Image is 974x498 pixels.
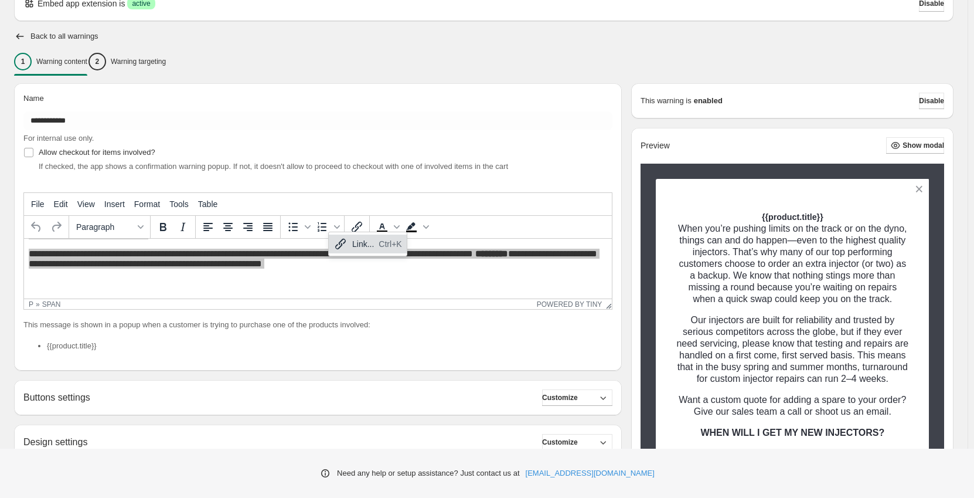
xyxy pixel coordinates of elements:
[29,300,33,309] div: p
[104,199,125,209] span: Insert
[379,237,401,251] div: Ctrl+K
[54,199,68,209] span: Edit
[762,212,823,222] strong: {{product.title}}
[283,217,312,237] div: Bullet list
[678,223,907,304] span: When you’re pushing limits on the track or on the dyno, things can and do happen—even to the high...
[111,57,166,66] p: Warning targeting
[676,394,909,418] p: Want a custom quote for adding a spare to your order? Give our sales team a call or shoot us an e...
[23,319,612,331] p: This message is shown in a popup when a customer is trying to purchase one of the products involved:
[676,314,909,385] p: Our injectors are built for reliability and trusted by serious competitors across the globe, but ...
[694,95,723,107] strong: enabled
[23,436,87,448] h2: Design settings
[169,199,189,209] span: Tools
[46,217,66,237] button: Redo
[526,467,655,479] a: [EMAIL_ADDRESS][DOMAIN_NAME]
[542,434,612,450] button: Customize
[24,239,612,299] iframe: Rich Text Area
[173,217,193,237] button: Italic
[886,137,944,154] button: Show modal
[401,217,431,237] div: Background color
[23,94,44,103] span: Name
[347,217,367,237] button: Insert/edit link
[919,96,944,106] span: Disable
[258,217,278,237] button: Justify
[542,389,612,406] button: Customize
[39,162,508,171] span: If checked, the app shows a confirmation warning popup. If not, it doesn't allow to proceed to ch...
[23,134,94,143] span: For internal use only.
[23,392,90,403] h2: Buttons settings
[76,222,134,232] span: Paragraph
[31,199,45,209] span: File
[26,217,46,237] button: Undo
[198,199,217,209] span: Table
[39,148,155,157] span: Allow checkout for items involved?
[542,393,578,402] span: Customize
[218,217,238,237] button: Align center
[903,141,944,150] span: Show modal
[537,300,602,309] a: Powered by Tiny
[47,340,612,352] li: {{product.title}}
[134,199,160,209] span: Format
[542,438,578,447] span: Customize
[88,53,106,70] div: 2
[198,217,218,237] button: Align left
[312,217,342,237] div: Numbered list
[238,217,258,237] button: Align right
[42,300,61,309] div: span
[641,95,692,107] p: This warning is
[602,299,612,309] div: Resize
[14,53,32,70] div: 1
[30,32,98,41] h2: Back to all warnings
[14,49,87,74] button: 1Warning content
[329,235,407,253] div: Link...
[700,428,884,438] span: WHEN WILL I GET MY NEW INJECTORS?
[372,217,401,237] div: Text color
[919,93,944,109] button: Disable
[153,217,173,237] button: Bold
[71,217,148,237] button: Formats
[352,237,374,251] div: Link...
[641,141,670,151] h2: Preview
[36,57,87,66] p: Warning content
[77,199,95,209] span: View
[36,300,40,309] div: »
[88,49,166,74] button: 2Warning targeting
